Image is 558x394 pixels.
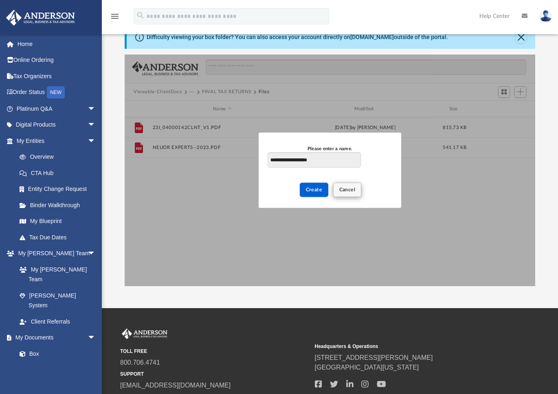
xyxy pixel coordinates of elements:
[333,183,362,197] button: Cancel
[11,165,108,181] a: CTA Hub
[540,10,552,22] img: User Pic
[47,86,65,98] div: NEW
[6,101,108,117] a: Platinum Q&Aarrow_drop_down
[6,36,108,52] a: Home
[6,52,108,68] a: Online Ordering
[11,181,108,197] a: Entity Change Request
[315,343,504,350] small: Headquarters & Operations
[6,133,108,149] a: My Entitiesarrow_drop_down
[88,101,104,117] span: arrow_drop_down
[315,354,433,361] a: [STREET_ADDRESS][PERSON_NAME]
[11,362,104,378] a: Meeting Minutes
[6,68,108,84] a: Tax Organizers
[110,15,120,21] a: menu
[11,229,108,245] a: Tax Due Dates
[147,33,448,42] div: Difficulty viewing your box folder? You can also access your account directly on outside of the p...
[88,245,104,262] span: arrow_drop_down
[268,145,392,152] div: Please enter a name.
[6,245,104,262] a: My [PERSON_NAME] Teamarrow_drop_down
[120,382,231,389] a: [EMAIL_ADDRESS][DOMAIN_NAME]
[110,11,120,21] i: menu
[120,370,309,378] small: SUPPORT
[6,330,104,346] a: My Documentsarrow_drop_down
[88,330,104,346] span: arrow_drop_down
[11,261,100,287] a: My [PERSON_NAME] Team
[300,183,329,197] button: Create
[11,213,104,230] a: My Blueprint
[350,34,394,40] a: [DOMAIN_NAME]
[268,152,361,168] input: Please enter a name.
[120,328,169,339] img: Anderson Advisors Platinum Portal
[88,133,104,149] span: arrow_drop_down
[11,149,108,165] a: Overview
[11,287,104,313] a: [PERSON_NAME] System
[6,117,108,133] a: Digital Productsarrow_drop_down
[315,364,419,371] a: [GEOGRAPHIC_DATA][US_STATE]
[339,187,356,192] span: Cancel
[136,11,145,20] i: search
[306,187,323,192] span: Create
[11,346,100,362] a: Box
[120,359,160,366] a: 800.706.4741
[120,348,309,355] small: TOLL FREE
[88,117,104,134] span: arrow_drop_down
[6,84,108,101] a: Order StatusNEW
[11,197,108,213] a: Binder Walkthrough
[515,32,527,43] button: Close
[4,10,77,26] img: Anderson Advisors Platinum Portal
[11,313,104,330] a: Client Referrals
[259,133,401,208] div: New Folder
